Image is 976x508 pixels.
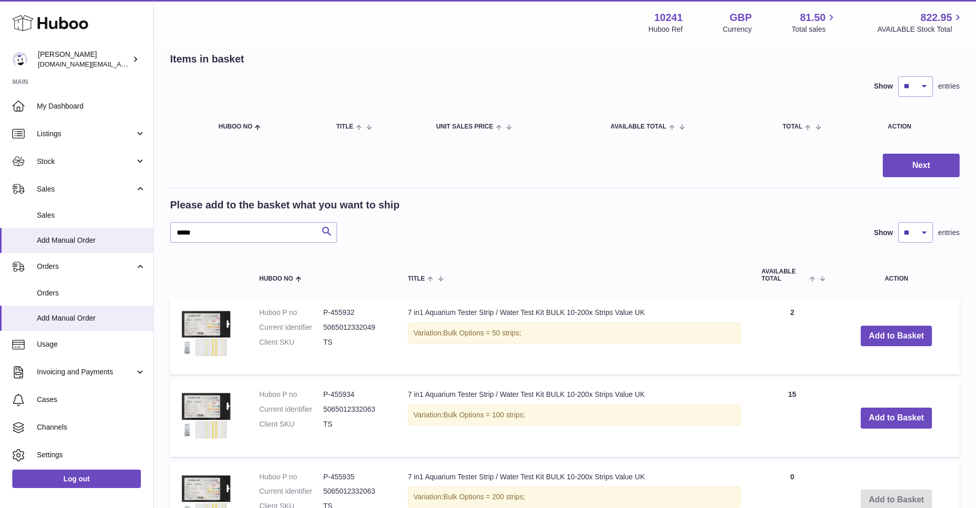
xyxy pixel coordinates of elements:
[170,52,244,66] h2: Items in basket
[877,25,964,34] span: AVAILABLE Stock Total
[408,323,741,344] div: Variation:
[723,25,752,34] div: Currency
[259,276,293,282] span: Huboo no
[751,379,833,456] td: 15
[443,329,521,337] span: Bulk Options = 50 strips;
[218,123,252,130] span: Huboo no
[37,450,146,460] span: Settings
[938,228,960,238] span: entries
[37,236,146,245] span: Add Manual Order
[336,123,353,130] span: Title
[259,323,323,332] dt: Current identifier
[259,486,323,496] dt: Current identifier
[37,288,146,298] span: Orders
[443,493,525,501] span: Bulk Options = 200 strips;
[730,11,752,25] strong: GBP
[861,408,932,429] button: Add to Basket
[792,11,837,34] a: 81.50 Total sales
[323,323,387,332] dd: 5065012332049
[323,472,387,482] dd: P-455935
[259,337,323,347] dt: Client SKU
[259,472,323,482] dt: Huboo P no
[37,313,146,323] span: Add Manual Order
[323,419,387,429] dd: TS
[408,486,741,507] div: Variation:
[37,395,146,405] span: Cases
[180,308,232,362] img: 7 in1 Aquarium Tester Strip / Water Test Kit BULK 10-200x Strips Value UK
[938,81,960,91] span: entries
[921,11,952,25] span: 822.95
[37,157,135,166] span: Stock
[37,101,146,111] span: My Dashboard
[12,52,28,67] img: londonaquatics.online@gmail.com
[259,308,323,317] dt: Huboo P no
[323,390,387,399] dd: P-455934
[833,258,960,292] th: Action
[800,11,825,25] span: 81.50
[877,11,964,34] a: 822.95 AVAILABLE Stock Total
[323,337,387,347] dd: TS
[408,405,741,426] div: Variation:
[398,379,751,456] td: 7 in1 Aquarium Tester Strip / Water Test Kit BULK 10-200x Strips Value UK
[170,198,400,212] h2: Please add to the basket what you want to ship
[861,326,932,347] button: Add to Basket
[761,268,807,282] span: AVAILABLE Total
[323,486,387,496] dd: 5065012332063
[37,422,146,432] span: Channels
[37,340,146,349] span: Usage
[874,228,893,238] label: Show
[37,262,135,271] span: Orders
[874,81,893,91] label: Show
[37,129,135,139] span: Listings
[38,60,204,68] span: [DOMAIN_NAME][EMAIL_ADDRESS][DOMAIN_NAME]
[751,298,833,374] td: 2
[398,298,751,374] td: 7 in1 Aquarium Tester Strip / Water Test Kit BULK 10-200x Strips Value UK
[792,25,837,34] span: Total sales
[38,50,130,69] div: [PERSON_NAME]
[259,419,323,429] dt: Client SKU
[12,470,141,488] a: Log out
[883,154,960,178] button: Next
[654,11,683,25] strong: 10241
[259,405,323,414] dt: Current identifier
[610,123,666,130] span: AVAILABLE Total
[37,210,146,220] span: Sales
[180,390,232,443] img: 7 in1 Aquarium Tester Strip / Water Test Kit BULK 10-200x Strips Value UK
[888,123,949,130] div: Action
[37,367,135,377] span: Invoicing and Payments
[323,405,387,414] dd: 5065012332063
[408,276,425,282] span: Title
[649,25,683,34] div: Huboo Ref
[259,390,323,399] dt: Huboo P no
[443,411,525,419] span: Bulk Options = 100 strips;
[37,184,135,194] span: Sales
[436,123,493,130] span: Unit Sales Price
[782,123,802,130] span: Total
[323,308,387,317] dd: P-455932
